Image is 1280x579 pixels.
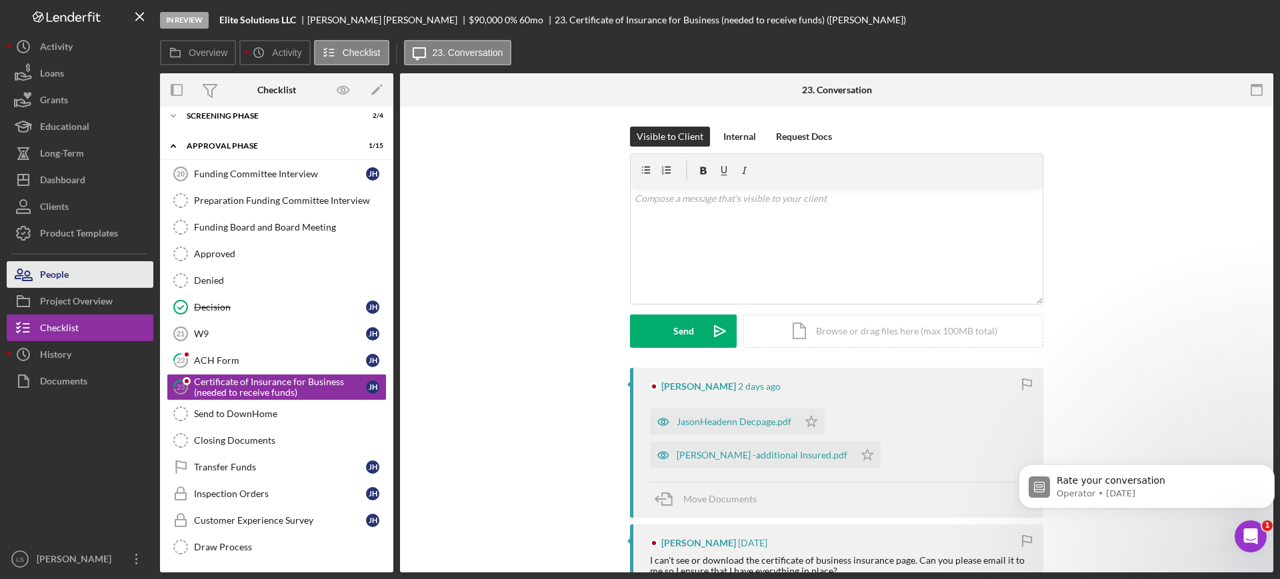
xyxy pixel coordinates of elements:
div: [PERSON_NAME] [PERSON_NAME] [307,15,469,25]
div: Grants [40,87,68,117]
div: J H [366,380,379,394]
span: $90,000 [469,14,503,25]
div: Closing Documents [194,435,386,446]
div: Checklist [257,85,296,95]
label: 23. Conversation [433,47,503,58]
iframe: Intercom notifications message [1013,436,1280,543]
div: Screening Phase [187,112,350,120]
iframe: Intercom live chat [1235,520,1267,552]
b: Elite Solutions LLC [219,15,296,25]
div: ACH Form [194,355,366,366]
a: Funding Board and Board Meeting [167,214,387,241]
div: Send to DownHome [194,408,386,419]
div: Request Docs [776,127,832,147]
tspan: 20 [177,170,185,178]
a: 21W9JH [167,320,387,347]
div: W9 [194,328,366,339]
button: Product Templates [7,220,153,247]
button: Educational [7,113,153,140]
tspan: 22 [177,356,185,364]
button: Clients [7,193,153,220]
a: 22ACH FormJH [167,347,387,374]
a: Transfer FundsJH [167,454,387,480]
div: I can't see or download the certificate of business insurance page. Can you please email it to me... [650,555,1030,576]
div: In Review [160,12,209,29]
div: 60 mo [519,15,543,25]
div: [PERSON_NAME] [661,381,736,392]
button: Checklist [7,314,153,341]
div: JasonHeadenn Decpage.pdf [677,416,791,427]
div: Funding Committee Interview [194,169,366,179]
a: Preparation Funding Committee Interview [167,187,387,214]
div: People [40,261,69,291]
button: Activity [239,40,310,65]
div: Checklist [40,314,79,344]
button: JasonHeadenn Decpage.pdf [650,408,825,435]
div: Certificate of Insurance for Business (needed to receive funds) [194,376,366,398]
span: Move Documents [683,493,757,504]
div: Dashboard [40,167,85,197]
a: Closing Documents [167,427,387,454]
div: Activity [40,33,73,63]
div: Visible to Client [637,127,703,147]
a: 20Funding Committee InterviewJH [167,161,387,187]
div: 0 % [505,15,517,25]
button: [PERSON_NAME] -additional Insured.pdf [650,442,881,468]
div: 1 / 15 [359,142,383,150]
div: 23. Conversation [802,85,872,95]
div: Product Templates [40,220,118,250]
button: History [7,341,153,368]
button: People [7,261,153,288]
text: LS [16,556,24,563]
div: Internal [723,127,756,147]
div: [PERSON_NAME] [33,546,120,576]
a: Denied [167,267,387,294]
button: Loans [7,60,153,87]
div: [PERSON_NAME] [661,538,736,548]
div: Long-Term [40,140,84,170]
button: Checklist [314,40,389,65]
button: Documents [7,368,153,394]
div: Send [673,314,694,348]
button: LS[PERSON_NAME] [7,546,153,572]
a: Send to DownHome [167,400,387,427]
button: Dashboard [7,167,153,193]
div: Project Overview [40,288,113,318]
tspan: 23 [177,382,185,391]
div: Decision [194,302,366,312]
a: DecisionJH [167,294,387,320]
a: Customer Experience SurveyJH [167,507,387,534]
button: Grants [7,87,153,113]
div: Documents [40,368,87,398]
time: 2025-10-03 12:53 [738,538,767,548]
button: Send [630,314,737,348]
button: Long-Term [7,140,153,167]
div: Clients [40,193,69,223]
div: Draw Process [194,542,386,552]
a: Approved [167,241,387,267]
button: Project Overview [7,288,153,314]
div: History [40,341,71,371]
button: Visible to Client [630,127,710,147]
div: Funding Board and Board Meeting [194,222,386,233]
div: Approval Phase [187,142,350,150]
div: [PERSON_NAME] -additional Insured.pdf [677,450,847,460]
div: Customer Experience Survey [194,515,366,526]
time: 2025-10-13 17:10 [738,381,781,392]
div: Preparation Funding Committee Interview [194,195,386,206]
div: Inspection Orders [194,488,366,499]
label: Activity [272,47,301,58]
div: J H [366,327,379,340]
button: Internal [717,127,763,147]
div: 2 / 4 [359,112,383,120]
